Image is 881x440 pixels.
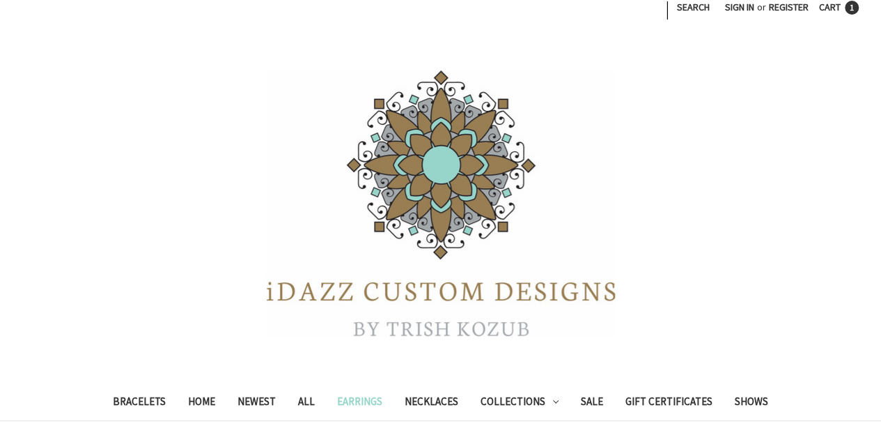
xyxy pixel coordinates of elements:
[393,386,469,420] a: Necklaces
[226,386,287,420] a: Newest
[819,1,841,13] span: Cart
[614,386,724,420] a: Gift Certificates
[724,386,779,420] a: Shows
[287,386,326,420] a: All
[267,70,615,336] img: iDazz Custom Designs
[570,386,614,420] a: Sale
[177,386,226,420] a: Home
[469,386,570,420] a: Collections
[845,1,859,15] span: 1
[102,386,177,420] a: Bracelets
[326,386,393,420] a: Earrings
